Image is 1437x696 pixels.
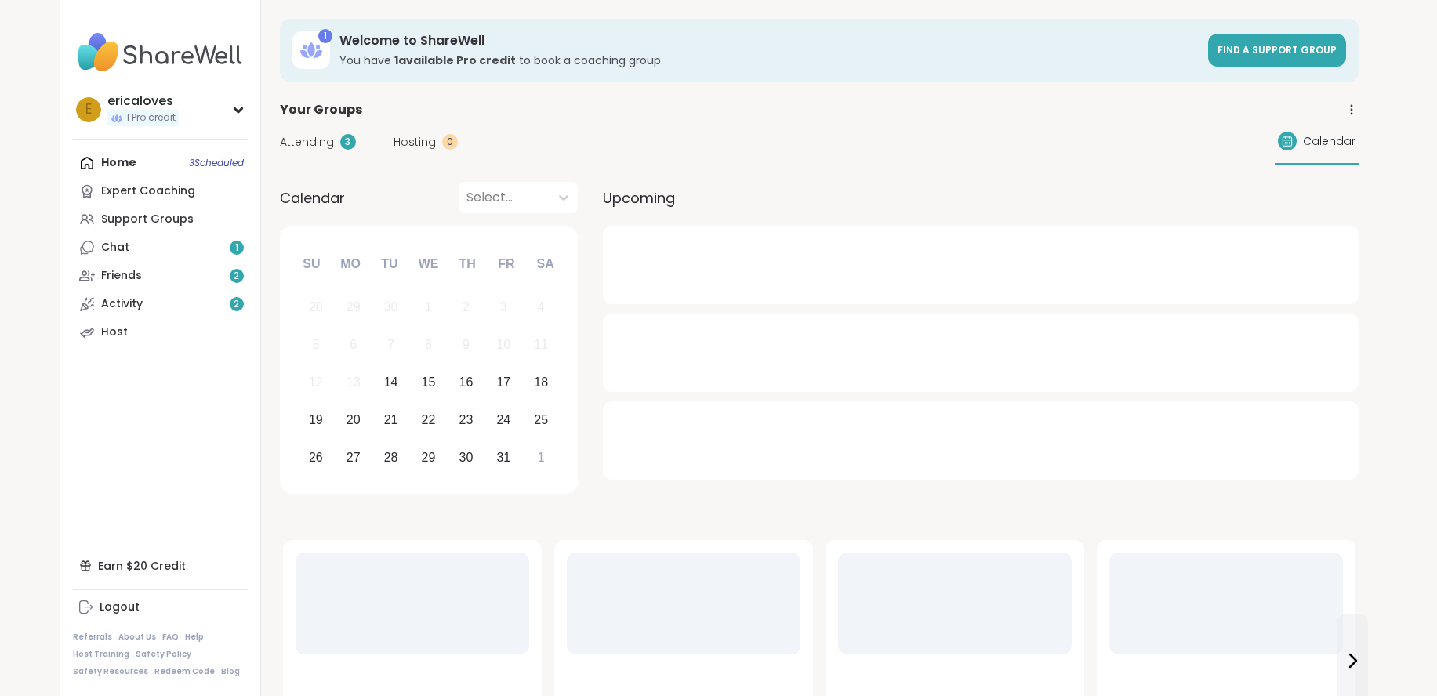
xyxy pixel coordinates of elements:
b: 1 available Pro credit [394,53,516,68]
div: 0 [442,134,458,150]
div: Choose Sunday, October 19th, 2025 [299,403,333,437]
a: Activity2 [73,290,248,318]
div: month 2025-10 [297,288,560,476]
div: ericaloves [107,92,179,110]
a: Host Training [73,649,129,660]
div: Choose Wednesday, October 29th, 2025 [412,440,445,474]
div: Sa [528,247,562,281]
div: 3 [500,296,507,317]
div: Choose Thursday, October 30th, 2025 [449,440,483,474]
div: 29 [347,296,361,317]
div: 1 [425,296,432,317]
div: Not available Thursday, October 2nd, 2025 [449,291,483,324]
div: 9 [463,334,470,355]
div: Choose Wednesday, October 15th, 2025 [412,366,445,400]
a: FAQ [162,632,179,643]
div: 18 [534,372,548,393]
span: 2 [234,298,239,311]
a: Logout [73,593,248,622]
div: Choose Friday, October 31st, 2025 [487,440,521,474]
div: 2 [463,296,470,317]
div: 6 [350,334,357,355]
div: 20 [347,409,361,430]
div: Not available Wednesday, October 8th, 2025 [412,328,445,362]
div: 24 [496,409,510,430]
span: 1 [235,241,238,255]
img: ShareWell Nav Logo [73,25,248,80]
div: Mo [333,247,368,281]
div: Not available Friday, October 10th, 2025 [487,328,521,362]
span: Attending [280,134,334,150]
div: 31 [496,447,510,468]
a: Friends2 [73,262,248,290]
div: Host [101,324,128,340]
div: Not available Wednesday, October 1st, 2025 [412,291,445,324]
div: Not available Sunday, September 28th, 2025 [299,291,333,324]
div: Not available Monday, September 29th, 2025 [336,291,370,324]
a: Redeem Code [154,666,215,677]
div: 21 [384,409,398,430]
div: 26 [309,447,323,468]
div: 27 [347,447,361,468]
div: Choose Tuesday, October 28th, 2025 [374,440,408,474]
div: Not available Tuesday, September 30th, 2025 [374,291,408,324]
div: Friends [101,268,142,284]
div: Choose Thursday, October 16th, 2025 [449,366,483,400]
h3: You have to book a coaching group. [339,53,1199,68]
div: 25 [534,409,548,430]
div: Choose Friday, October 24th, 2025 [487,403,521,437]
span: Calendar [1303,133,1355,150]
div: 11 [534,334,548,355]
div: 3 [340,134,356,150]
div: 28 [384,447,398,468]
div: Not available Thursday, October 9th, 2025 [449,328,483,362]
div: Choose Wednesday, October 22nd, 2025 [412,403,445,437]
a: Support Groups [73,205,248,234]
div: Not available Friday, October 3rd, 2025 [487,291,521,324]
div: 28 [309,296,323,317]
span: Upcoming [603,187,675,208]
a: About Us [118,632,156,643]
div: Not available Saturday, October 11th, 2025 [524,328,558,362]
div: 14 [384,372,398,393]
div: 4 [538,296,545,317]
div: Th [450,247,484,281]
a: Referrals [73,632,112,643]
div: Earn $20 Credit [73,552,248,580]
div: We [411,247,445,281]
div: Tu [372,247,407,281]
div: Expert Coaching [101,183,195,199]
div: 1 [318,29,332,43]
div: Choose Monday, October 27th, 2025 [336,440,370,474]
div: 10 [496,334,510,355]
div: 23 [459,409,474,430]
div: Support Groups [101,212,194,227]
span: Find a support group [1217,43,1337,56]
div: Choose Saturday, November 1st, 2025 [524,440,558,474]
div: 30 [459,447,474,468]
div: 16 [459,372,474,393]
div: Choose Thursday, October 23rd, 2025 [449,403,483,437]
span: Your Groups [280,100,362,119]
div: 29 [422,447,436,468]
div: Choose Saturday, October 18th, 2025 [524,366,558,400]
div: 13 [347,372,361,393]
span: Hosting [394,134,436,150]
a: Chat1 [73,234,248,262]
a: Blog [221,666,240,677]
div: Fr [489,247,524,281]
div: Not available Sunday, October 5th, 2025 [299,328,333,362]
div: Choose Sunday, October 26th, 2025 [299,440,333,474]
a: Help [185,632,204,643]
div: 15 [422,372,436,393]
div: Su [294,247,328,281]
div: Logout [100,600,140,615]
div: 30 [384,296,398,317]
div: 17 [496,372,510,393]
span: Calendar [280,187,345,208]
div: Not available Tuesday, October 7th, 2025 [374,328,408,362]
div: Chat [101,240,129,256]
div: Not available Monday, October 6th, 2025 [336,328,370,362]
h3: Welcome to ShareWell [339,32,1199,49]
div: Choose Friday, October 17th, 2025 [487,366,521,400]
